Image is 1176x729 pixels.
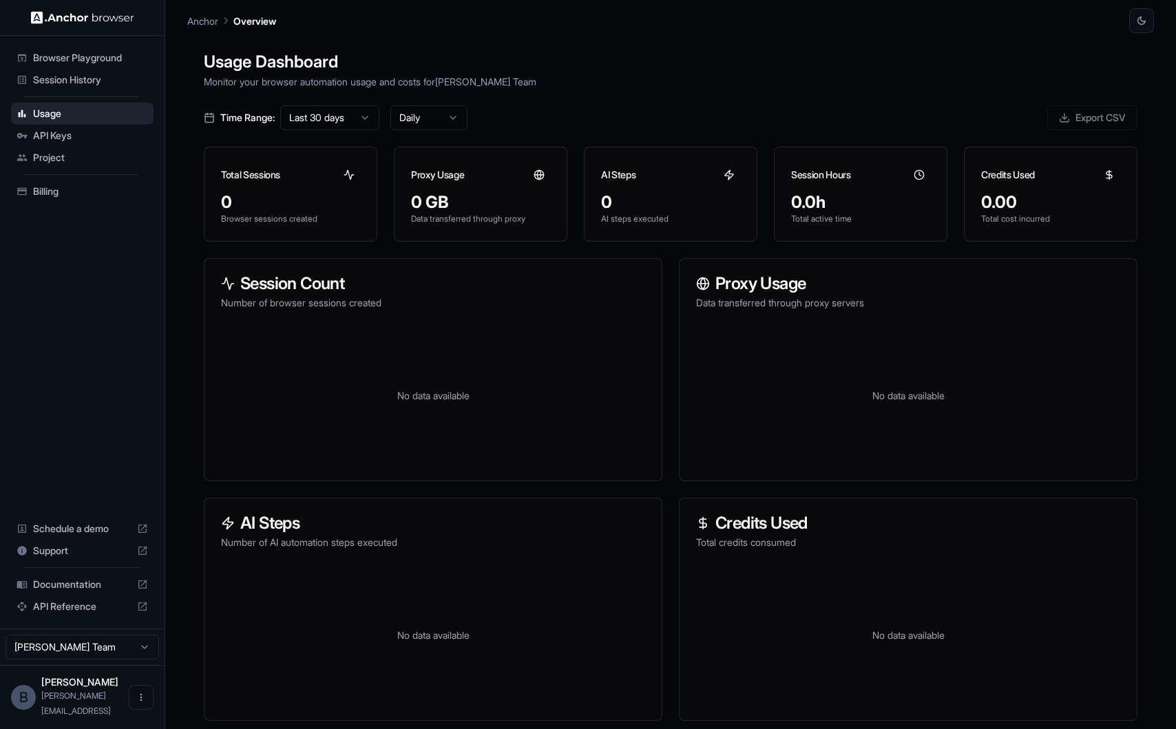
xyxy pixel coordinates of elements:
p: Data transferred through proxy servers [696,296,1120,310]
h1: Usage Dashboard [204,50,1137,74]
div: Support [11,540,154,562]
p: Total active time [791,213,930,224]
div: No data available [221,566,645,704]
p: AI steps executed [601,213,740,224]
p: Number of browser sessions created [221,296,645,310]
p: Anchor [187,14,218,28]
p: Browser sessions created [221,213,360,224]
span: Schedule a demo [33,522,132,536]
button: Open menu [129,685,154,710]
span: API Keys [33,129,148,142]
span: Usage [33,107,148,120]
span: Time Range: [220,111,275,125]
div: Usage [11,103,154,125]
span: Documentation [33,578,132,591]
div: No data available [696,326,1120,464]
nav: breadcrumb [187,13,276,28]
div: 0 [601,191,740,213]
div: Session History [11,69,154,91]
div: API Keys [11,125,154,147]
span: Browser Playground [33,51,148,65]
div: 0.0h [791,191,930,213]
h3: Total Sessions [221,168,280,182]
p: Number of AI automation steps executed [221,536,645,549]
div: API Reference [11,595,154,617]
h3: Session Hours [791,168,850,182]
div: 0.00 [981,191,1120,213]
div: 0 GB [411,191,550,213]
h3: Credits Used [696,515,1120,531]
div: Browser Playground [11,47,154,69]
h3: Proxy Usage [696,275,1120,292]
p: Overview [233,14,276,28]
div: No data available [696,566,1120,704]
h3: Credits Used [981,168,1035,182]
div: No data available [221,326,645,464]
p: Total cost incurred [981,213,1120,224]
h3: AI Steps [601,168,636,182]
p: Total credits consumed [696,536,1120,549]
div: Billing [11,180,154,202]
span: API Reference [33,600,132,613]
p: Data transferred through proxy [411,213,550,224]
div: 0 [221,191,360,213]
span: Billing [33,184,148,198]
span: brian@trypond.ai [41,690,111,716]
div: Documentation [11,573,154,595]
img: Anchor Logo [31,11,134,24]
span: Support [33,544,132,558]
div: B [11,685,36,710]
h3: Session Count [221,275,645,292]
span: Brian Williams [41,676,118,688]
h3: Proxy Usage [411,168,464,182]
div: Schedule a demo [11,518,154,540]
div: Project [11,147,154,169]
span: Session History [33,73,148,87]
p: Monitor your browser automation usage and costs for [PERSON_NAME] Team [204,74,1137,89]
h3: AI Steps [221,515,645,531]
span: Project [33,151,148,165]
